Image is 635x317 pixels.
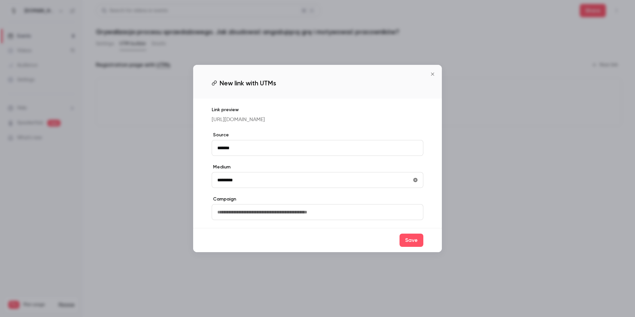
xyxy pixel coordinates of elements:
p: Link preview [212,107,423,113]
label: Campaign [212,196,423,203]
button: Close [426,68,439,81]
span: New link with UTMs [220,78,276,88]
p: [URL][DOMAIN_NAME] [212,116,423,124]
button: Save [400,234,423,247]
button: utmMedium [410,175,421,185]
label: Source [212,132,423,138]
label: Medium [212,164,423,170]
